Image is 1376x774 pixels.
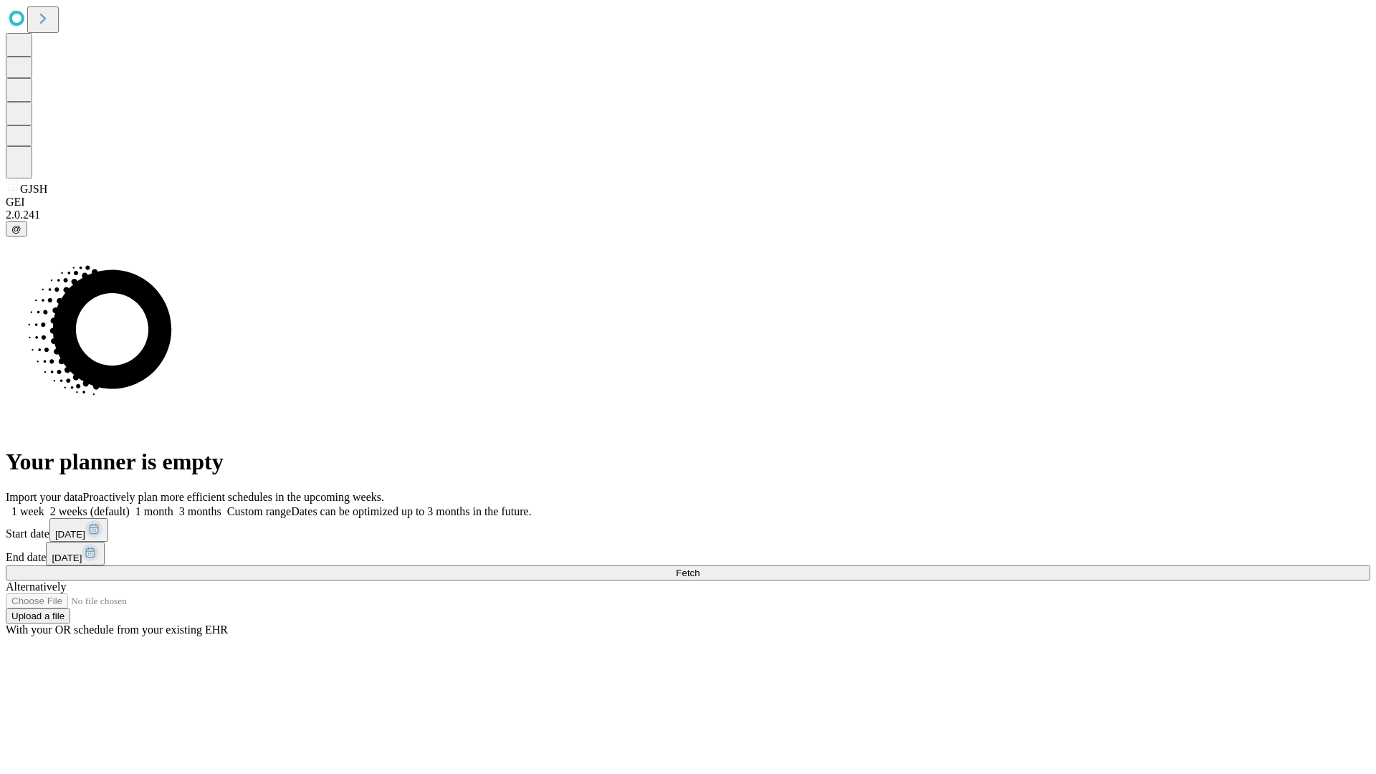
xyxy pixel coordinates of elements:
div: 2.0.241 [6,209,1370,221]
span: 1 week [11,505,44,517]
span: Fetch [676,568,699,578]
button: Fetch [6,565,1370,580]
span: Dates can be optimized up to 3 months in the future. [291,505,531,517]
span: 1 month [135,505,173,517]
span: GJSH [20,183,47,195]
span: Import your data [6,491,83,503]
button: [DATE] [49,518,108,542]
div: End date [6,542,1370,565]
span: 3 months [179,505,221,517]
div: GEI [6,196,1370,209]
button: [DATE] [46,542,105,565]
button: @ [6,221,27,236]
span: With your OR schedule from your existing EHR [6,623,228,636]
span: Custom range [227,505,291,517]
span: Proactively plan more efficient schedules in the upcoming weeks. [83,491,384,503]
div: Start date [6,518,1370,542]
span: [DATE] [55,529,85,540]
span: @ [11,224,21,234]
span: [DATE] [52,553,82,563]
span: 2 weeks (default) [50,505,130,517]
span: Alternatively [6,580,66,593]
h1: Your planner is empty [6,449,1370,475]
button: Upload a file [6,608,70,623]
